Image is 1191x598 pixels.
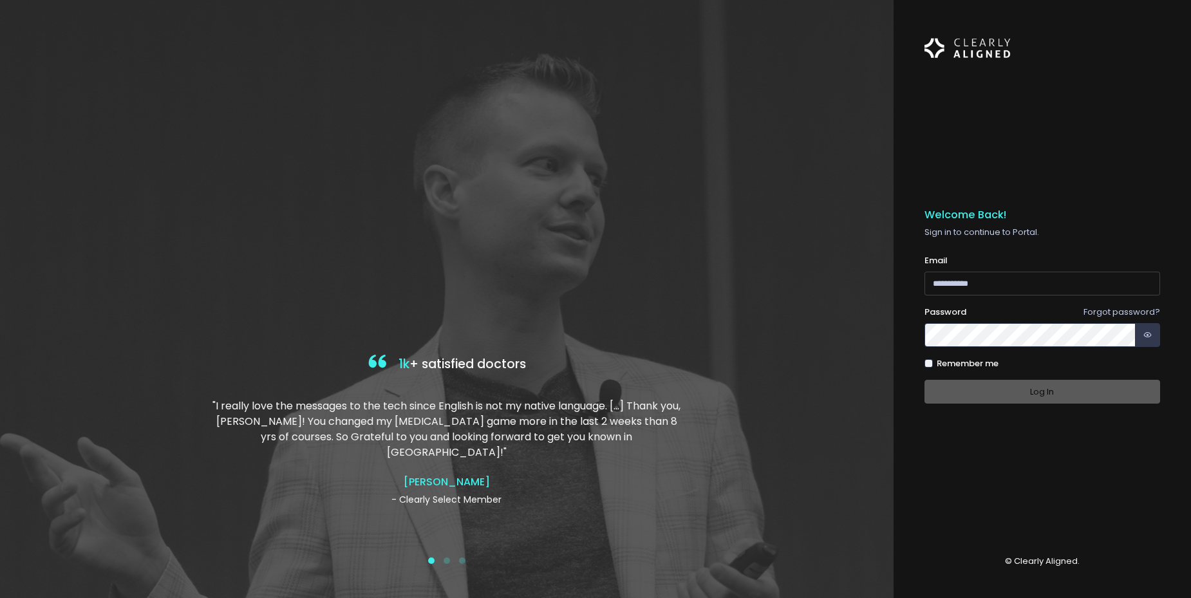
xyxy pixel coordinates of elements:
label: Remember me [937,357,999,370]
label: Password [924,306,966,319]
h4: + satisfied doctors [207,351,686,378]
img: Logo Horizontal [924,31,1011,66]
span: 1k [399,355,409,373]
h4: [PERSON_NAME] [207,476,686,488]
h5: Welcome Back! [924,209,1161,221]
p: - Clearly Select Member [207,493,686,507]
p: "I really love the messages to the tech since English is not my native language. […] Thank you, [... [207,398,686,460]
a: Forgot password? [1083,306,1160,318]
p: © Clearly Aligned. [924,555,1161,568]
p: Sign in to continue to Portal. [924,226,1161,239]
label: Email [924,254,948,267]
